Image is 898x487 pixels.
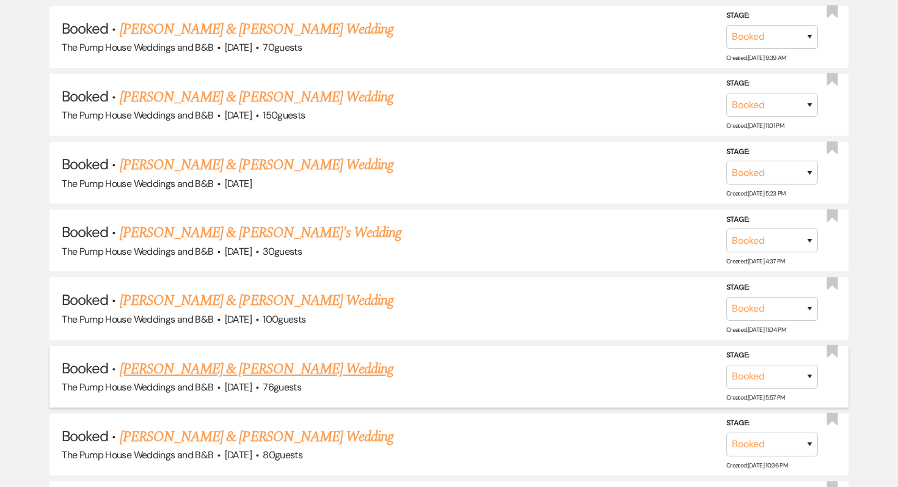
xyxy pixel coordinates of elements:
span: 70 guests [263,41,302,54]
span: Created: [DATE] 5:57 PM [726,394,785,401]
span: 100 guests [263,313,305,326]
span: [DATE] [225,109,252,122]
span: Created: [DATE] 5:23 PM [726,189,786,197]
span: [DATE] [225,41,252,54]
a: [PERSON_NAME] & [PERSON_NAME]'s Wedding [120,222,402,244]
span: Created: [DATE] 10:36 PM [726,461,787,469]
a: [PERSON_NAME] & [PERSON_NAME] Wedding [120,86,393,108]
a: [PERSON_NAME] & [PERSON_NAME] Wedding [120,290,393,312]
span: The Pump House Weddings and B&B [62,177,213,190]
span: 76 guests [263,381,301,394]
a: [PERSON_NAME] & [PERSON_NAME] Wedding [120,18,393,40]
span: [DATE] [225,381,252,394]
label: Stage: [726,349,818,362]
span: Booked [62,222,108,241]
label: Stage: [726,9,818,23]
span: Created: [DATE] 11:01 PM [726,122,784,130]
span: The Pump House Weddings and B&B [62,109,213,122]
label: Stage: [726,145,818,159]
span: 150 guests [263,109,305,122]
span: Booked [62,87,108,106]
a: [PERSON_NAME] & [PERSON_NAME] Wedding [120,358,393,380]
span: The Pump House Weddings and B&B [62,41,213,54]
label: Stage: [726,417,818,430]
span: [DATE] [225,177,252,190]
span: [DATE] [225,245,252,258]
span: Created: [DATE] 9:39 AM [726,54,786,62]
span: The Pump House Weddings and B&B [62,449,213,461]
a: [PERSON_NAME] & [PERSON_NAME] Wedding [120,426,393,448]
span: The Pump House Weddings and B&B [62,313,213,326]
label: Stage: [726,77,818,90]
span: The Pump House Weddings and B&B [62,245,213,258]
label: Stage: [726,213,818,227]
span: 80 guests [263,449,302,461]
span: [DATE] [225,449,252,461]
span: Booked [62,427,108,445]
span: Booked [62,155,108,174]
span: 30 guests [263,245,302,258]
span: Booked [62,290,108,309]
span: Created: [DATE] 4:37 PM [726,257,785,265]
span: Booked [62,359,108,378]
span: The Pump House Weddings and B&B [62,381,213,394]
a: [PERSON_NAME] & [PERSON_NAME] Wedding [120,154,393,176]
label: Stage: [726,281,818,295]
span: [DATE] [225,313,252,326]
span: Booked [62,19,108,38]
span: Created: [DATE] 11:04 PM [726,326,786,334]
